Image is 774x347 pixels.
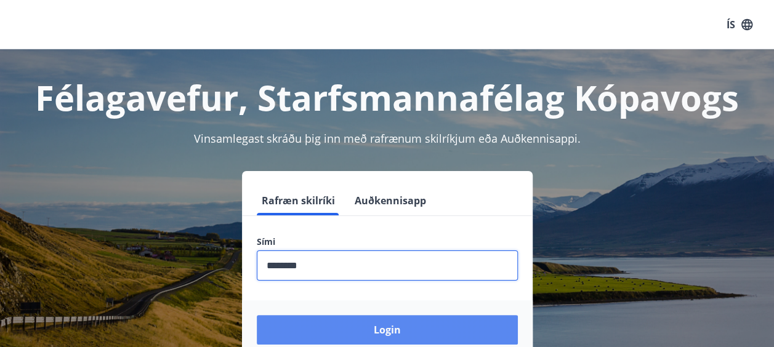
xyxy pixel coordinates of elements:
button: Rafræn skilríki [257,186,340,215]
button: Login [257,315,518,345]
h1: Félagavefur, Starfsmannafélag Kópavogs [15,74,759,121]
label: Sími [257,236,518,248]
button: Auðkennisapp [350,186,431,215]
button: ÍS [720,14,759,36]
span: Vinsamlegast skráðu þig inn með rafrænum skilríkjum eða Auðkennisappi. [194,131,581,146]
